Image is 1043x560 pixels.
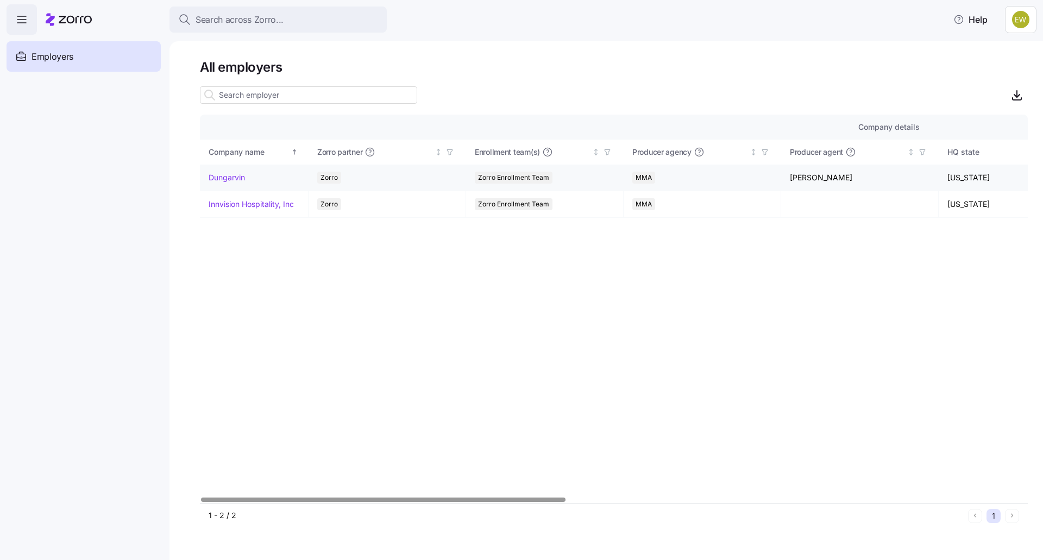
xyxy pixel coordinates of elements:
[32,50,73,64] span: Employers
[200,59,1028,75] h1: All employers
[209,510,964,521] div: 1 - 2 / 2
[592,148,600,156] div: Not sorted
[169,7,387,33] button: Search across Zorro...
[1012,11,1029,28] img: aa0e0d43fbadf0ed3baa3c37c622a3c2
[209,146,289,158] div: Company name
[478,172,549,184] span: Zorro Enrollment Team
[750,148,757,156] div: Not sorted
[317,147,362,158] span: Zorro partner
[475,147,540,158] span: Enrollment team(s)
[200,140,309,165] th: Company nameSorted ascending
[478,198,549,210] span: Zorro Enrollment Team
[466,140,624,165] th: Enrollment team(s)Not sorted
[321,172,338,184] span: Zorro
[987,509,1001,523] button: 1
[209,172,245,183] a: Dungarvin
[790,147,843,158] span: Producer agent
[953,13,988,26] span: Help
[636,172,652,184] span: MMA
[309,140,466,165] th: Zorro partnerNot sorted
[781,140,939,165] th: Producer agentNot sorted
[7,41,161,72] a: Employers
[632,147,692,158] span: Producer agency
[196,13,284,27] span: Search across Zorro...
[636,198,652,210] span: MMA
[907,148,915,156] div: Not sorted
[968,509,982,523] button: Previous page
[435,148,442,156] div: Not sorted
[321,198,338,210] span: Zorro
[209,199,294,210] a: Innvision Hospitality, Inc
[200,86,417,104] input: Search employer
[1005,509,1019,523] button: Next page
[624,140,781,165] th: Producer agencyNot sorted
[945,9,996,30] button: Help
[781,165,939,191] td: [PERSON_NAME]
[291,148,298,156] div: Sorted ascending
